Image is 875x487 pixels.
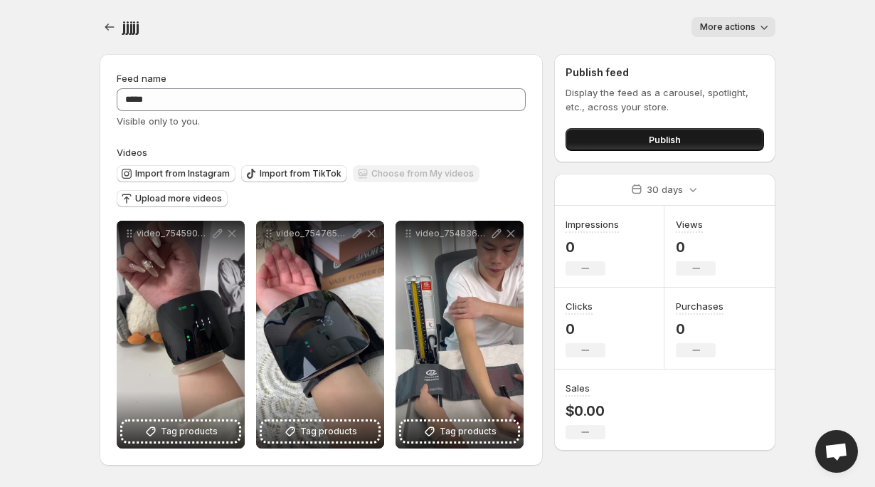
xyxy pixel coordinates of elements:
span: More actions [700,21,755,33]
p: 0 [676,239,716,256]
span: Visible only to you. [117,115,200,127]
div: Open chat [815,430,858,473]
span: Tag products [161,424,218,439]
button: Tag products [262,421,378,441]
button: Publish [566,128,764,151]
span: Import from TikTok [260,168,341,179]
p: Display the feed as a carousel, spotlight, etc., across your store. [566,85,764,114]
span: Publish [649,132,681,147]
div: video_7545906974295117086Tag products [117,221,245,449]
h2: Publish feed [566,66,764,80]
span: Upload more videos [135,193,222,204]
p: video_7547653311718018335 [276,228,350,239]
span: Tag products [300,424,357,439]
div: video_7547653311718018335Tag products [256,221,384,449]
button: Settings [100,17,120,37]
div: video_7548367392728943927Tag products [396,221,524,449]
p: 30 days [647,182,683,197]
h3: Views [676,217,703,231]
button: Tag products [122,421,239,441]
p: $0.00 [566,402,605,419]
button: Import from Instagram [117,165,235,182]
button: Import from TikTok [241,165,347,182]
p: 0 [566,239,619,256]
h3: Purchases [676,299,723,313]
h3: Clicks [566,299,593,313]
span: Feed name [117,73,166,84]
button: Upload more videos [117,190,228,207]
button: Tag products [401,421,518,441]
p: 0 [676,320,723,337]
button: More actions [691,17,775,37]
span: Import from Instagram [135,168,230,179]
p: video_7545906974295117086 [137,228,211,239]
span: Videos [117,147,147,158]
h3: Sales [566,381,590,395]
p: video_7548367392728943927 [415,228,489,239]
span: Tag products [440,424,497,439]
p: 0 [566,320,605,337]
span: jjjjj [122,19,139,36]
h3: Impressions [566,217,619,231]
